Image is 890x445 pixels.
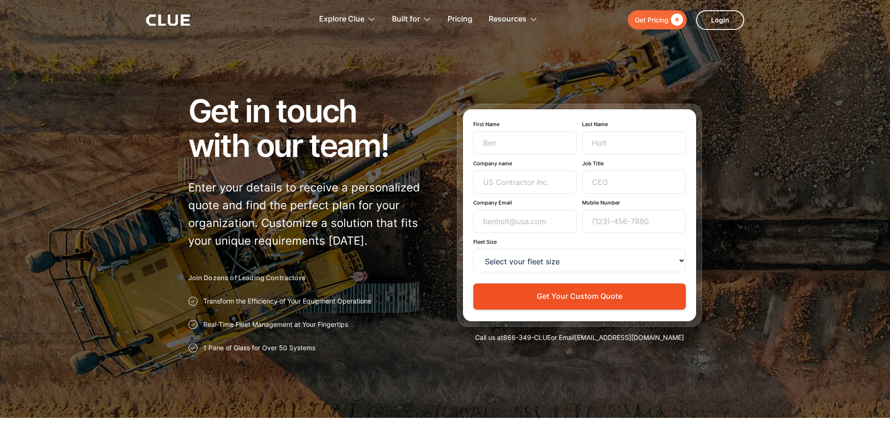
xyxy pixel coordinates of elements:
input: (123)-456-7890 [582,210,686,233]
input: US Contractor Inc. [473,170,577,194]
label: Fleet Size [473,239,686,245]
label: Company name [473,160,577,167]
label: Last Name [582,121,686,127]
img: Approval checkmark icon [188,343,198,353]
label: First Name [473,121,577,127]
input: benholt@usa.com [473,210,577,233]
a: Pricing [448,5,472,34]
label: Job Title [582,160,686,167]
div: Built for [392,5,420,34]
a: Login [696,10,744,30]
p: 1 Pane of Glass for Over 50 Systems [203,343,315,353]
a: 866-349-CLUE [503,333,551,341]
button: Get Your Custom Quote [473,283,686,309]
a: [EMAIL_ADDRESS][DOMAIN_NAME] [575,333,684,341]
p: Real-Time Fleet Management at Your Fingertips [203,320,348,329]
img: Approval checkmark icon [188,320,198,329]
div: Get Pricing [635,14,669,26]
div: Explore Clue [319,5,376,34]
h2: Join Dozens of Leading Contractors [188,273,434,283]
img: Approval checkmark icon [188,297,198,306]
div: Explore Clue [319,5,364,34]
label: Mobile Number [582,199,686,206]
label: Company Email [473,199,577,206]
div: Built for [392,5,431,34]
div:  [669,14,683,26]
input: Ben [473,131,577,155]
p: Enter your details to receive a personalized quote and find the perfect plan for your organizatio... [188,179,434,250]
a: Get Pricing [628,10,687,29]
h1: Get in touch with our team! [188,93,434,162]
div: Resources [489,5,538,34]
div: Call us at or Email [457,333,702,342]
input: CEO [582,170,686,194]
div: Resources [489,5,527,34]
input: Holt [582,131,686,155]
p: Transform the Efficiency of Your Equipment Operations [203,297,371,306]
